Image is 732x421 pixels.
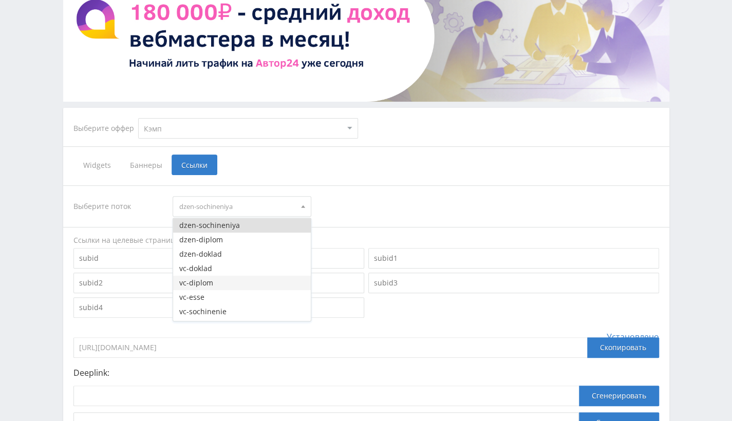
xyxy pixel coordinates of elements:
input: subid3 [368,273,659,293]
span: dzen-sochineniya [179,197,295,216]
button: vc-sochinenie [173,304,311,319]
button: vc-doklad [173,261,311,276]
button: dzen-sochineniya [173,218,311,233]
span: Установлено [607,332,659,341]
div: Выберите поток [73,196,163,217]
button: vc-esse [173,290,311,304]
button: Сгенерировать [579,386,659,406]
div: Выберите оффер [73,124,138,132]
span: Баннеры [120,155,172,175]
button: dzen-diplom [173,233,311,247]
span: Widgets [73,155,120,175]
input: subid2 [73,273,364,293]
p: Deeplink: [73,368,659,377]
span: Ссылки [172,155,217,175]
div: Ссылки на целевые страницы оффера. [73,235,659,245]
input: subid [73,248,364,269]
input: subid4 [73,297,364,318]
div: Скопировать [587,337,659,358]
button: vc-diplom [173,276,311,290]
button: vc-stati [173,319,311,333]
input: subid1 [368,248,659,269]
button: dzen-doklad [173,247,311,261]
